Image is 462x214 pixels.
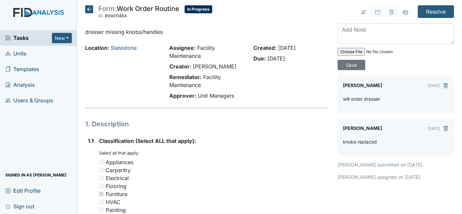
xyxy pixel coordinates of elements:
p: dresser missing knobs/handles [85,28,328,36]
strong: Due: [253,55,266,62]
span: Sign out [5,201,34,211]
input: HVAC [99,200,103,204]
span: #00011464 [105,13,127,18]
strong: Created: [253,45,276,51]
span: [PERSON_NAME] [193,63,236,70]
small: [DATE] [428,83,440,88]
input: Resolve [418,5,454,18]
div: HVAC [106,198,120,206]
p: knobs replaced [343,138,377,145]
div: Appliances [106,158,133,166]
button: New [52,33,72,43]
input: Electrical [99,176,103,180]
span: Unit Managers [198,92,234,99]
strong: Location: [85,45,109,51]
span: Classification (Select ALL that apply): [99,138,196,144]
span: Edit Profile [5,185,41,196]
div: Work Order Routine [98,5,179,20]
span: In Progress [185,5,212,13]
label: 1.1 [88,137,94,145]
label: [PERSON_NAME] [343,81,382,90]
span: Form: [98,5,117,13]
strong: Assignee: [169,45,196,51]
strong: Approver: [169,92,196,99]
strong: Creator: [169,63,191,70]
span: ID: [98,13,104,18]
p: will order dresser [343,95,380,102]
label: [PERSON_NAME] [343,124,382,133]
div: Furniture [106,190,127,198]
div: Flooring [106,182,126,190]
strong: Remediator: [169,74,202,80]
span: [DATE] [267,55,285,62]
p: [PERSON_NAME] submitted on [DATE]. [338,161,454,168]
input: Appliances [99,160,103,164]
div: Painting [106,206,126,214]
input: Painting [99,208,103,212]
span: Signed in as [PERSON_NAME] [5,170,67,180]
small: [DATE] [428,126,440,131]
p: [PERSON_NAME] assigned on [DATE]. [338,173,454,180]
span: Users & Groups [5,95,53,106]
span: Templates [5,64,39,74]
h1: 1. Description [85,119,328,129]
span: [DATE] [278,45,296,51]
input: Furniture [99,192,103,196]
input: Carpentry [99,168,103,172]
a: Slatestone [111,45,137,51]
div: Carpentry [106,166,131,174]
input: Flooring [99,184,103,188]
div: Electrical [106,174,129,182]
span: Units [5,49,27,59]
a: Tasks [5,34,52,42]
input: Save [338,60,365,70]
small: Select all that apply: [99,151,139,156]
span: Analysis [5,80,35,90]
